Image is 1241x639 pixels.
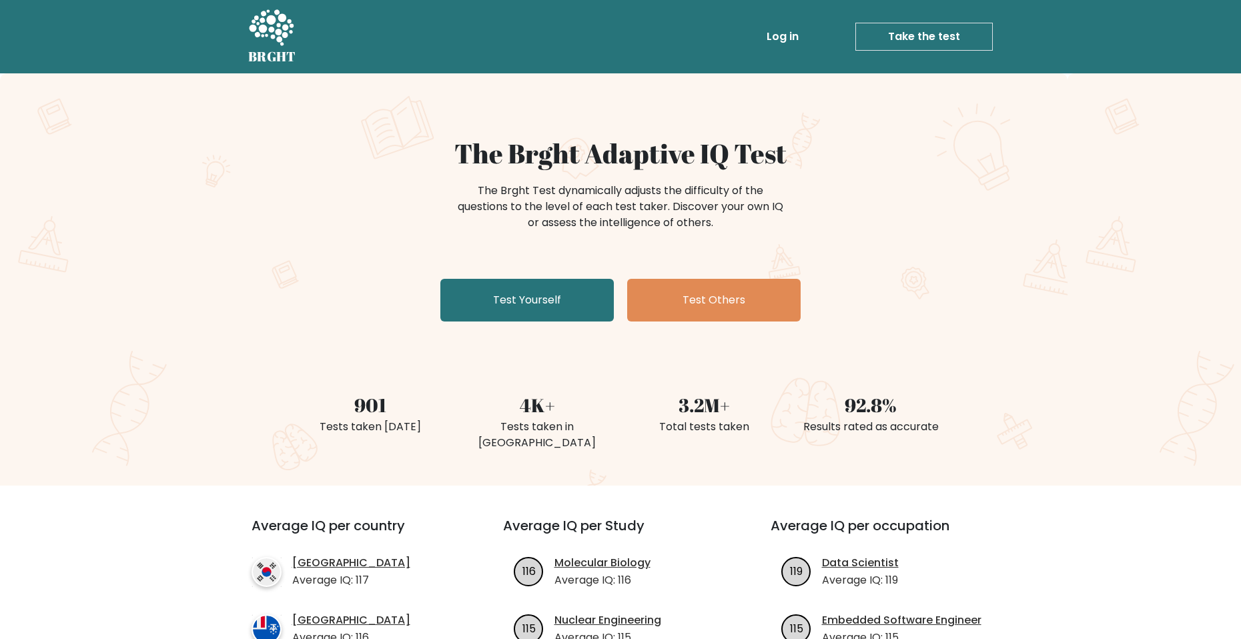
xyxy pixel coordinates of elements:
[522,563,535,578] text: 116
[462,391,612,419] div: 4K+
[554,572,651,588] p: Average IQ: 116
[252,557,282,587] img: country
[295,419,446,435] div: Tests taken [DATE]
[454,183,787,231] div: The Brght Test dynamically adjusts the difficulty of the questions to the level of each test take...
[292,572,410,588] p: Average IQ: 117
[822,555,899,571] a: Data Scientist
[440,279,614,322] a: Test Yourself
[789,620,803,636] text: 115
[627,279,801,322] a: Test Others
[248,49,296,65] h5: BRGHT
[295,137,946,169] h1: The Brght Adaptive IQ Test
[629,391,779,419] div: 3.2M+
[822,572,899,588] p: Average IQ: 119
[462,419,612,451] div: Tests taken in [GEOGRAPHIC_DATA]
[771,518,1006,550] h3: Average IQ per occupation
[252,518,455,550] h3: Average IQ per country
[761,23,804,50] a: Log in
[790,563,803,578] text: 119
[248,5,296,68] a: BRGHT
[554,612,661,628] a: Nuclear Engineering
[292,612,410,628] a: [GEOGRAPHIC_DATA]
[554,555,651,571] a: Molecular Biology
[822,612,981,628] a: Embedded Software Engineer
[855,23,993,51] a: Take the test
[795,391,946,419] div: 92.8%
[292,555,410,571] a: [GEOGRAPHIC_DATA]
[295,391,446,419] div: 901
[522,620,535,636] text: 115
[795,419,946,435] div: Results rated as accurate
[503,518,739,550] h3: Average IQ per Study
[629,419,779,435] div: Total tests taken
